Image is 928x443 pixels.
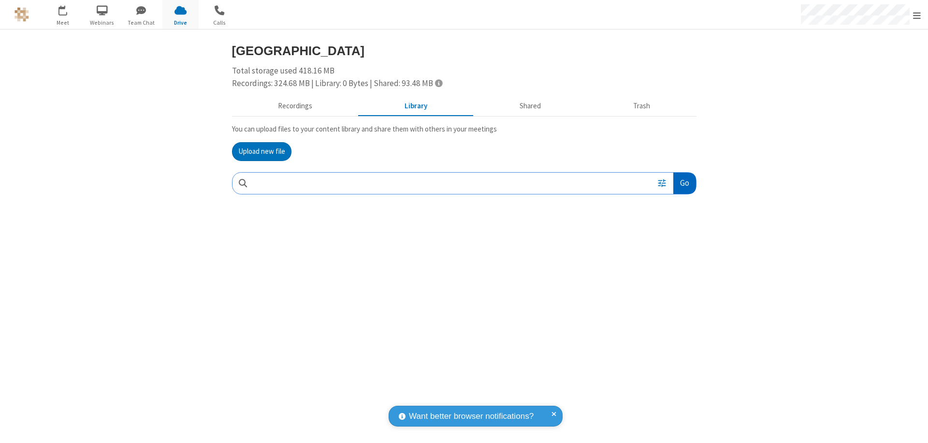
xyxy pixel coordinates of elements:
[587,97,696,116] button: Trash
[474,97,587,116] button: Shared during meetings
[232,65,696,89] div: Total storage used 418.16 MB
[232,142,291,162] button: Upload new file
[45,18,81,27] span: Meet
[162,18,199,27] span: Drive
[202,18,238,27] span: Calls
[84,18,120,27] span: Webinars
[359,97,474,116] button: Content library
[409,410,534,423] span: Want better browser notifications?
[65,5,72,13] div: 1
[232,77,696,90] div: Recordings: 324.68 MB | Library: 0 Bytes | Shared: 93.48 MB
[232,124,696,135] p: You can upload files to your content library and share them with others in your meetings
[232,97,359,116] button: Recorded meetings
[673,173,696,194] button: Go
[123,18,159,27] span: Team Chat
[435,79,442,87] span: Totals displayed include files that have been moved to the trash.
[232,44,696,58] h3: [GEOGRAPHIC_DATA]
[14,7,29,22] img: QA Selenium DO NOT DELETE OR CHANGE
